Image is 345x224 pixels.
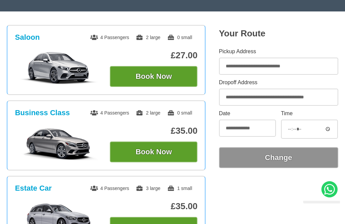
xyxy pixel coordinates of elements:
[219,80,338,85] label: Dropoff Address
[136,186,160,191] span: 3 large
[110,141,197,162] button: Book Now
[301,201,340,219] iframe: chat widget
[219,28,338,39] h2: Your Route
[219,111,276,116] label: Date
[15,184,52,193] h3: Estate Car
[136,110,160,116] span: 2 large
[167,35,192,40] span: 0 small
[90,35,129,40] span: 4 Passengers
[136,35,160,40] span: 2 large
[15,108,70,117] h3: Business Class
[90,110,129,116] span: 4 Passengers
[15,127,102,160] img: Business Class
[110,50,197,61] p: £27.00
[15,51,102,85] img: Saloon
[110,66,197,87] button: Book Now
[110,126,197,136] p: £35.00
[167,110,192,116] span: 0 small
[90,186,129,191] span: 4 Passengers
[110,201,197,212] p: £35.00
[219,147,338,168] button: Change
[15,33,39,42] h3: Saloon
[167,186,192,191] span: 1 small
[281,111,338,116] label: Time
[219,49,338,54] label: Pickup Address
